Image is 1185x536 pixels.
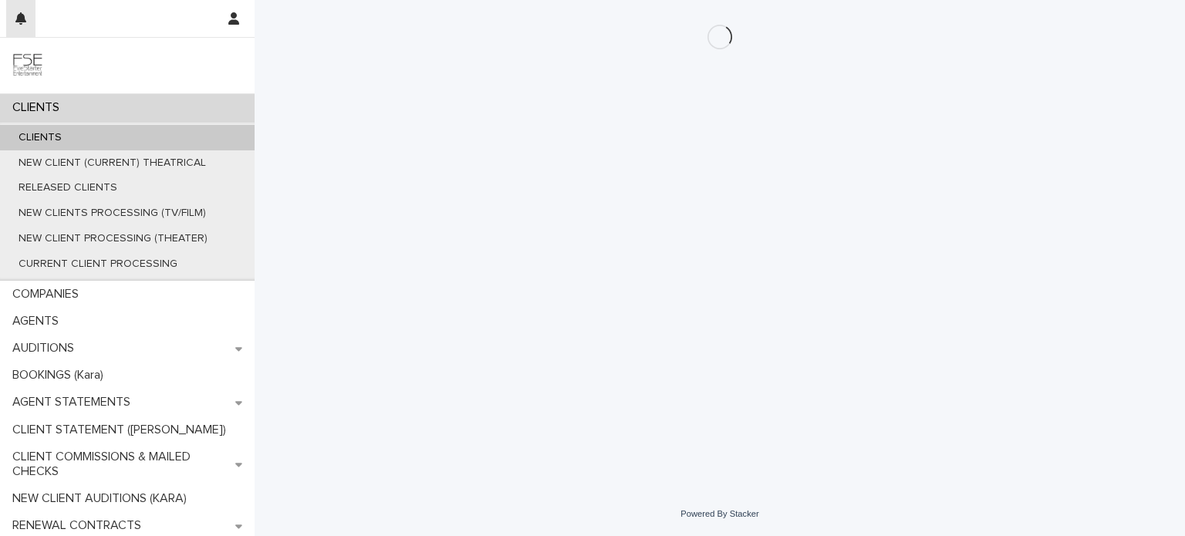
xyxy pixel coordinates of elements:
[6,423,238,437] p: CLIENT STATEMENT ([PERSON_NAME])
[6,341,86,356] p: AUDITIONS
[6,491,199,506] p: NEW CLIENT AUDITIONS (KARA)
[6,100,72,115] p: CLIENTS
[6,450,235,479] p: CLIENT COMMISSIONS & MAILED CHECKS
[12,50,43,81] img: 9JgRvJ3ETPGCJDhvPVA5
[6,207,218,220] p: NEW CLIENTS PROCESSING (TV/FILM)
[6,157,218,170] p: NEW CLIENT (CURRENT) THEATRICAL
[6,131,74,144] p: CLIENTS
[6,314,71,329] p: AGENTS
[6,258,190,271] p: CURRENT CLIENT PROCESSING
[680,509,758,518] a: Powered By Stacker
[6,395,143,410] p: AGENT STATEMENTS
[6,287,91,302] p: COMPANIES
[6,368,116,383] p: BOOKINGS (Kara)
[6,232,220,245] p: NEW CLIENT PROCESSING (THEATER)
[6,518,154,533] p: RENEWAL CONTRACTS
[6,181,130,194] p: RELEASED CLIENTS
